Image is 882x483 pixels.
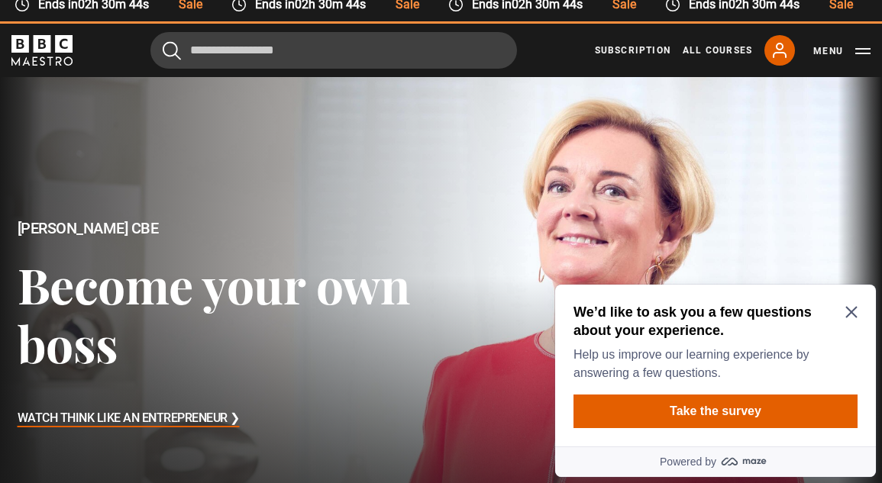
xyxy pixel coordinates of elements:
h2: We’d like to ask you a few questions about your experience. [24,26,302,63]
button: Toggle navigation [813,43,871,59]
button: Take the survey [24,118,309,151]
p: Help us improve our learning experience by answering a few questions. [24,69,302,105]
input: Search [150,32,517,69]
h3: Become your own boss [18,255,441,373]
h3: Watch Think Like an Entrepreneur ❯ [18,407,240,430]
h2: [PERSON_NAME] CBE [18,220,441,237]
svg: BBC Maestro [11,35,73,66]
button: Close Maze Prompt [296,29,309,41]
button: Submit the search query [163,41,181,60]
a: Subscription [595,43,670,57]
a: All Courses [683,43,752,57]
a: Powered by maze [6,169,327,200]
div: Optional study invitation [6,8,327,200]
